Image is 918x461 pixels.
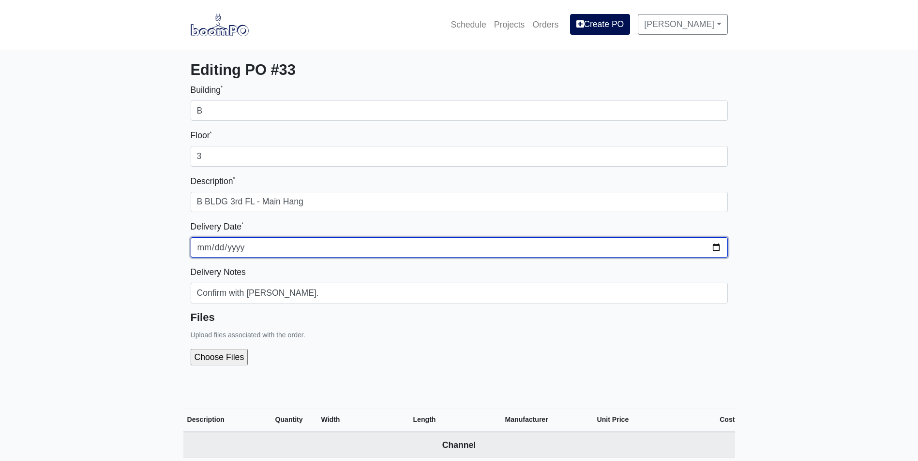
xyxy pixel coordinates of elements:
[597,408,689,432] th: Unit Price
[570,14,630,34] a: Create PO
[505,408,597,432] th: Manufacturer
[528,14,562,35] a: Orders
[191,349,352,365] input: Choose Files
[191,265,246,279] label: Delivery Notes
[490,14,529,35] a: Projects
[187,416,225,423] span: Description
[413,408,505,432] th: Length
[191,237,728,258] input: mm-dd-yyyy
[191,311,728,324] h5: Files
[689,408,735,432] th: Cost
[191,220,244,233] label: Delivery Date
[447,14,490,35] a: Schedule
[191,174,235,188] label: Description
[191,331,305,339] small: Upload files associated with the order.
[442,440,476,450] b: Channel
[321,408,413,432] th: Width
[191,83,223,97] label: Building
[191,61,728,79] h3: Editing PO #33
[191,129,212,142] label: Floor
[638,14,727,34] a: [PERSON_NAME]
[275,408,321,432] th: Quantity
[191,14,249,36] img: boomPO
